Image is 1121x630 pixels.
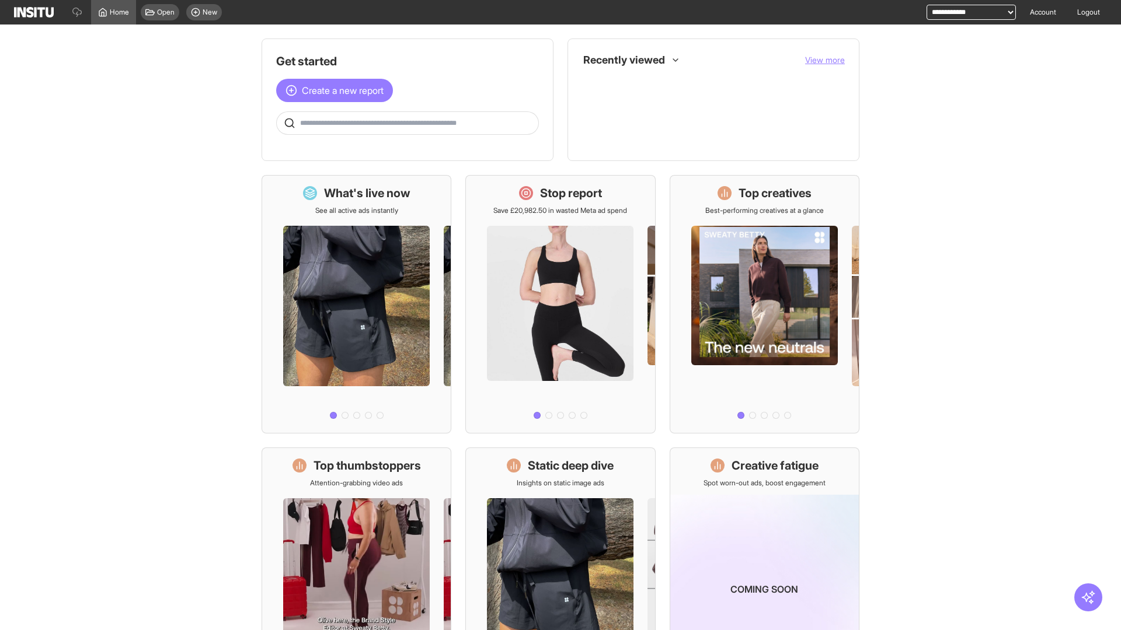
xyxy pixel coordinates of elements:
[805,54,845,66] button: View more
[587,128,601,142] div: Insights
[608,130,670,139] span: Top thumbstoppers
[314,457,421,474] h1: Top thumbstoppers
[587,102,601,116] div: Insights
[110,8,129,17] span: Home
[465,175,655,433] a: Stop reportSave £20,982.50 in wasted Meta ad spend
[739,185,812,201] h1: Top creatives
[540,185,602,201] h1: Stop report
[302,83,384,97] span: Create a new report
[528,457,614,474] h1: Static deep dive
[14,7,54,17] img: Logo
[608,104,645,114] span: Placements
[324,185,410,201] h1: What's live now
[493,206,627,215] p: Save £20,982.50 in wasted Meta ad spend
[587,76,601,90] div: Dashboard
[517,478,604,488] p: Insights on static image ads
[805,55,845,65] span: View more
[608,130,835,139] span: Top thumbstoppers
[203,8,217,17] span: New
[670,175,859,433] a: Top creativesBest-performing creatives at a glance
[608,79,657,88] span: What's live now
[315,206,398,215] p: See all active ads instantly
[608,104,835,114] span: Placements
[157,8,175,17] span: Open
[608,79,835,88] span: What's live now
[705,206,824,215] p: Best-performing creatives at a glance
[310,478,403,488] p: Attention-grabbing video ads
[276,79,393,102] button: Create a new report
[262,175,451,433] a: What's live nowSee all active ads instantly
[276,53,539,69] h1: Get started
